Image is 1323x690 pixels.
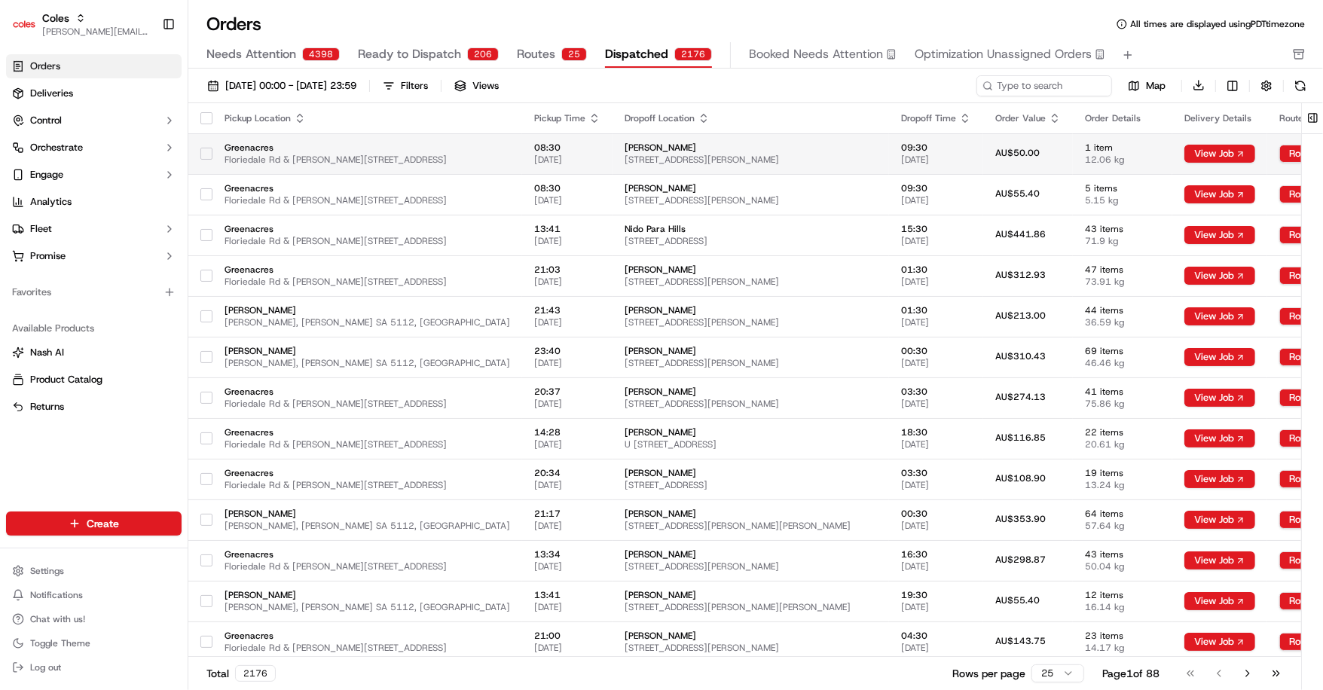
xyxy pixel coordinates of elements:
[225,194,510,206] span: Floriedale Rd & [PERSON_NAME][STREET_ADDRESS]
[256,148,274,166] button: Start new chat
[225,357,510,369] span: [PERSON_NAME], [PERSON_NAME] SA 5112, [GEOGRAPHIC_DATA]
[206,45,296,63] span: Needs Attention
[1184,636,1255,648] a: View Job
[1102,666,1160,681] div: Page 1 of 88
[534,642,600,654] span: [DATE]
[133,233,164,245] span: [DATE]
[995,594,1040,606] span: AU$55.40
[901,426,971,438] span: 18:30
[901,642,971,654] span: [DATE]
[749,45,883,63] span: Booked Needs Attention
[1184,592,1255,610] button: View Job
[225,630,510,642] span: Greenacres
[127,337,139,350] div: 💻
[225,182,510,194] span: Greenacres
[225,601,510,613] span: [PERSON_NAME], [PERSON_NAME] SA 5112, [GEOGRAPHIC_DATA]
[133,273,164,285] span: [DATE]
[625,182,877,194] span: [PERSON_NAME]
[1184,429,1255,447] button: View Job
[30,195,72,209] span: Analytics
[30,234,42,246] img: 1736555255976-a54dd68f-1ca7-489b-9aae-adbdc363a1c4
[534,112,600,124] div: Pickup Time
[1085,142,1160,154] span: 1 item
[995,228,1046,240] span: AU$441.86
[30,336,115,351] span: Knowledge Base
[15,14,45,44] img: Nash
[206,665,276,682] div: Total
[534,467,600,479] span: 20:34
[1085,426,1160,438] span: 22 items
[1085,548,1160,560] span: 43 items
[1184,348,1255,366] button: View Job
[1184,432,1255,444] a: View Job
[901,142,971,154] span: 09:30
[995,269,1046,281] span: AU$312.93
[1184,112,1255,124] div: Delivery Details
[225,560,510,572] span: Floriedale Rd & [PERSON_NAME][STREET_ADDRESS]
[1085,508,1160,520] span: 64 items
[30,114,62,127] span: Control
[901,357,971,369] span: [DATE]
[901,438,971,450] span: [DATE]
[1085,589,1160,601] span: 12 items
[358,45,461,63] span: Ready to Dispatch
[30,373,102,386] span: Product Catalog
[1184,351,1255,363] a: View Job
[625,235,877,247] span: [STREET_ADDRESS]
[12,373,176,386] a: Product Catalog
[6,81,182,105] a: Deliveries
[6,108,182,133] button: Control
[225,479,510,491] span: Floriedale Rd & [PERSON_NAME][STREET_ADDRESS]
[225,316,510,328] span: [PERSON_NAME], [PERSON_NAME] SA 5112, [GEOGRAPHIC_DATA]
[534,589,600,601] span: 13:41
[1184,310,1255,322] a: View Job
[15,218,39,243] img: Asif Zaman Khan
[625,154,877,166] span: [STREET_ADDRESS][PERSON_NAME]
[1184,470,1255,488] button: View Job
[534,235,600,247] span: [DATE]
[534,223,600,235] span: 13:41
[1146,79,1166,93] span: Map
[605,45,668,63] span: Dispatched
[30,274,42,286] img: 1736555255976-a54dd68f-1ca7-489b-9aae-adbdc363a1c4
[68,158,207,170] div: We're available if you need us!
[225,508,510,520] span: [PERSON_NAME]
[995,472,1046,484] span: AU$108.90
[125,273,130,285] span: •
[534,345,600,357] span: 23:40
[1184,188,1255,200] a: View Job
[1184,511,1255,529] button: View Job
[1085,276,1160,288] span: 73.91 kg
[1085,182,1160,194] span: 5 items
[225,276,510,288] span: Floriedale Rd & [PERSON_NAME][STREET_ADDRESS]
[467,47,499,61] div: 206
[6,136,182,160] button: Orchestrate
[12,400,176,414] a: Returns
[30,141,83,154] span: Orchestrate
[901,479,971,491] span: [DATE]
[901,182,971,194] span: 09:30
[6,633,182,654] button: Toggle Theme
[995,513,1046,525] span: AU$353.90
[901,112,971,124] div: Dropoff Time
[1085,438,1160,450] span: 20.61 kg
[225,589,510,601] span: [PERSON_NAME]
[225,112,510,124] div: Pickup Location
[225,642,510,654] span: Floriedale Rd & [PERSON_NAME][STREET_ADDRESS]
[225,223,510,235] span: Greenacres
[30,400,64,414] span: Returns
[625,479,877,491] span: [STREET_ADDRESS]
[235,665,276,682] div: 2176
[901,508,971,520] span: 00:30
[995,391,1046,403] span: AU$274.13
[225,520,510,532] span: [PERSON_NAME], [PERSON_NAME] SA 5112, [GEOGRAPHIC_DATA]
[625,548,877,560] span: [PERSON_NAME]
[901,601,971,613] span: [DATE]
[534,630,600,642] span: 21:00
[6,368,182,392] button: Product Catalog
[1085,560,1160,572] span: 50.04 kg
[534,264,600,276] span: 21:03
[625,276,877,288] span: [STREET_ADDRESS][PERSON_NAME]
[30,661,61,673] span: Log out
[1184,554,1255,566] a: View Job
